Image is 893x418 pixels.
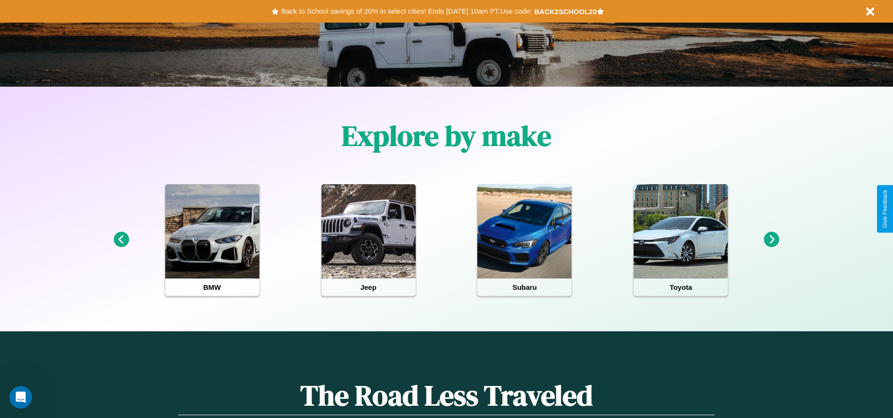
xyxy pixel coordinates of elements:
[882,190,888,228] div: Give Feedback
[477,279,571,296] h4: Subaru
[342,116,551,155] h1: Explore by make
[178,376,714,415] h1: The Road Less Traveled
[279,5,534,18] button: Back to School savings of 20% in select cities! Ends [DATE] 10am PT.Use code:
[165,279,259,296] h4: BMW
[534,8,597,16] b: BACK2SCHOOL20
[322,279,416,296] h4: Jeep
[9,386,32,409] iframe: Intercom live chat
[634,279,728,296] h4: Toyota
